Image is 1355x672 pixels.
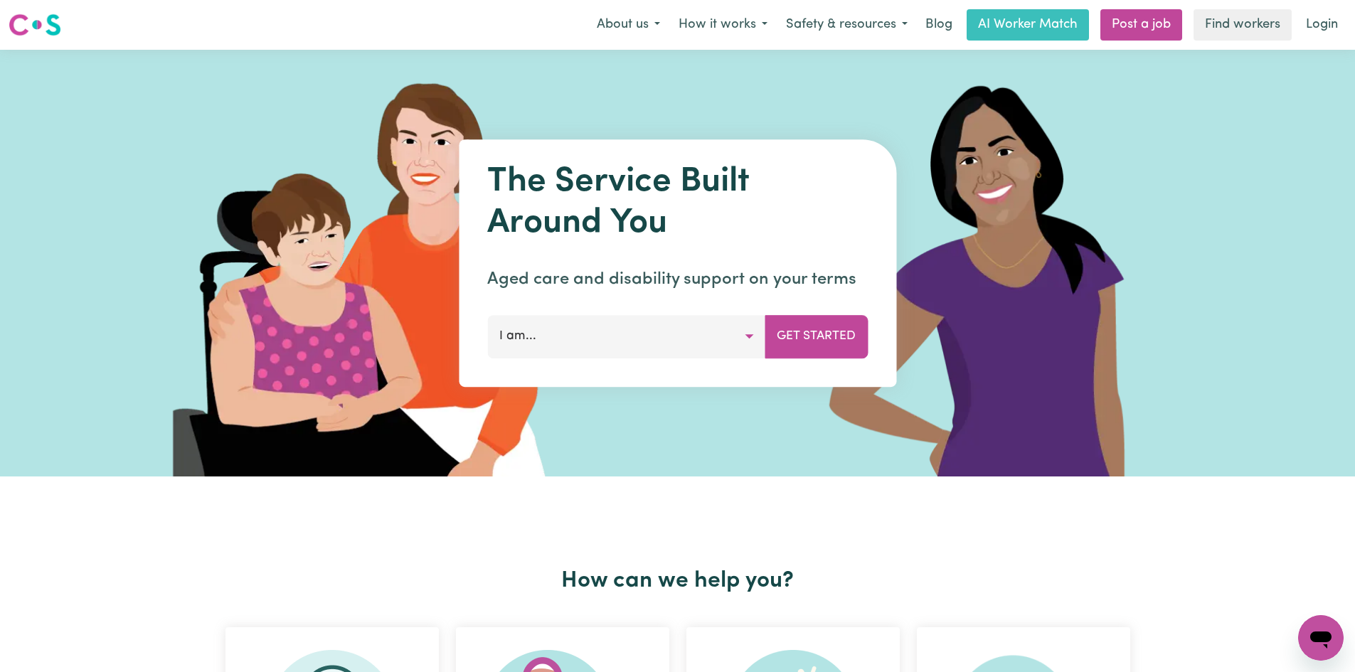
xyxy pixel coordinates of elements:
[487,267,868,292] p: Aged care and disability support on your terms
[9,12,61,38] img: Careseekers logo
[588,10,669,40] button: About us
[967,9,1089,41] a: AI Worker Match
[1298,615,1344,661] iframe: Button to launch messaging window, conversation in progress
[765,315,868,358] button: Get Started
[217,567,1139,594] h2: How can we help you?
[917,9,961,41] a: Blog
[669,10,777,40] button: How it works
[487,315,765,358] button: I am...
[777,10,917,40] button: Safety & resources
[9,9,61,41] a: Careseekers logo
[1297,9,1346,41] a: Login
[1100,9,1182,41] a: Post a job
[487,162,868,244] h1: The Service Built Around You
[1194,9,1292,41] a: Find workers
